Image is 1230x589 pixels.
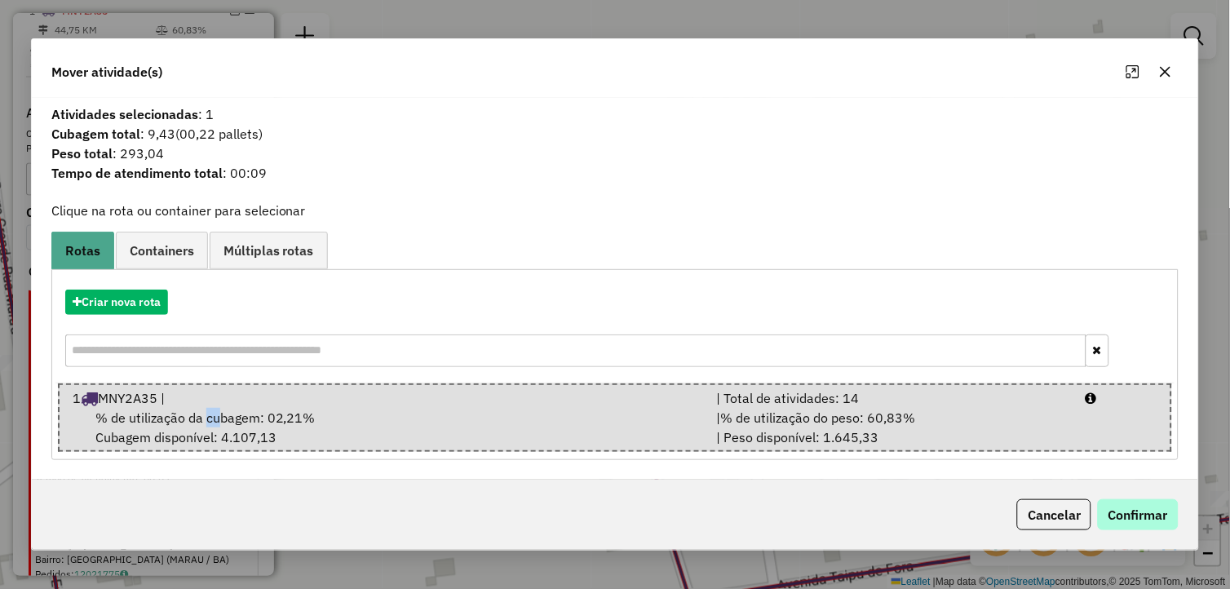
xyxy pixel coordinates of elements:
[65,290,168,315] button: Criar nova rota
[51,165,223,181] strong: Tempo de atendimento total
[42,124,1189,144] span: : 9,43
[223,244,314,257] span: Múltiplas rotas
[707,388,1076,408] div: | Total de atividades: 14
[175,126,263,142] span: (00,22 pallets)
[707,408,1076,447] div: | | Peso disponível: 1.645,33
[51,145,113,162] strong: Peso total
[1098,499,1179,530] button: Confirmar
[95,410,316,426] span: % de utilização da cubagem: 02,21%
[1085,392,1096,405] i: Porcentagens após mover as atividades: Cubagem: 2,44% Peso: 67,80%
[51,126,140,142] strong: Cubagem total
[51,201,306,220] label: Clique na rota ou container para selecionar
[42,104,1189,124] span: : 1
[51,106,198,122] strong: Atividades selecionadas
[63,388,707,408] div: 1 MNY2A35 |
[65,244,100,257] span: Rotas
[42,144,1189,163] span: : 293,04
[63,408,707,447] div: Cubagem disponível: 4.107,13
[51,62,162,82] span: Mover atividade(s)
[130,244,194,257] span: Containers
[721,410,916,426] span: % de utilização do peso: 60,83%
[42,163,1189,183] span: : 00:09
[1017,499,1091,530] button: Cancelar
[1120,59,1146,85] button: Maximize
